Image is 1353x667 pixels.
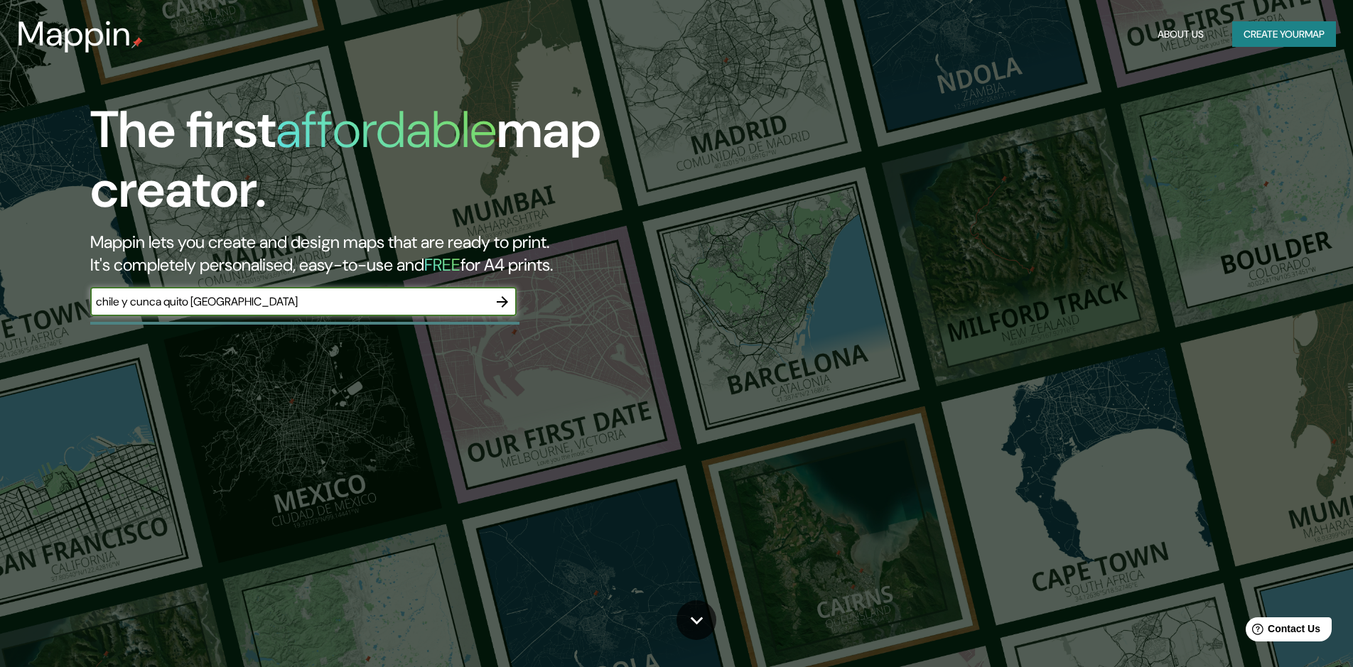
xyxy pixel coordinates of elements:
button: About Us [1152,21,1209,48]
iframe: Help widget launcher [1227,612,1337,651]
h1: affordable [276,97,497,163]
h2: Mappin lets you create and design maps that are ready to print. It's completely personalised, eas... [90,231,767,276]
h1: The first map creator. [90,100,767,231]
img: mappin-pin [131,37,143,48]
h3: Mappin [17,14,131,54]
input: Choose your favourite place [90,293,488,310]
button: Create yourmap [1232,21,1336,48]
h5: FREE [424,254,460,276]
